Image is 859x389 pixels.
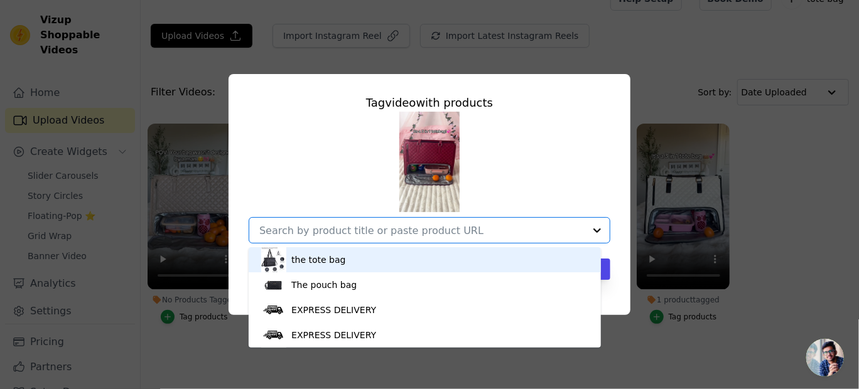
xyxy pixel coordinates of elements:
[291,279,357,291] div: The pouch bag
[259,225,585,237] input: Search by product title or paste product URL
[261,297,286,322] img: product thumbnail
[261,272,286,297] img: product thumbnail
[806,339,844,376] a: Open chat
[291,253,345,266] div: the tote bag
[261,247,286,272] img: product thumbnail
[261,322,286,348] img: product thumbnail
[399,112,460,212] img: tn-bcb1afb4ff5b429393f78a2010bd9cf0.png
[291,304,376,316] div: EXPRESS DELIVERY
[249,94,610,112] div: Tag video with products
[291,329,376,341] div: EXPRESS DELIVERY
